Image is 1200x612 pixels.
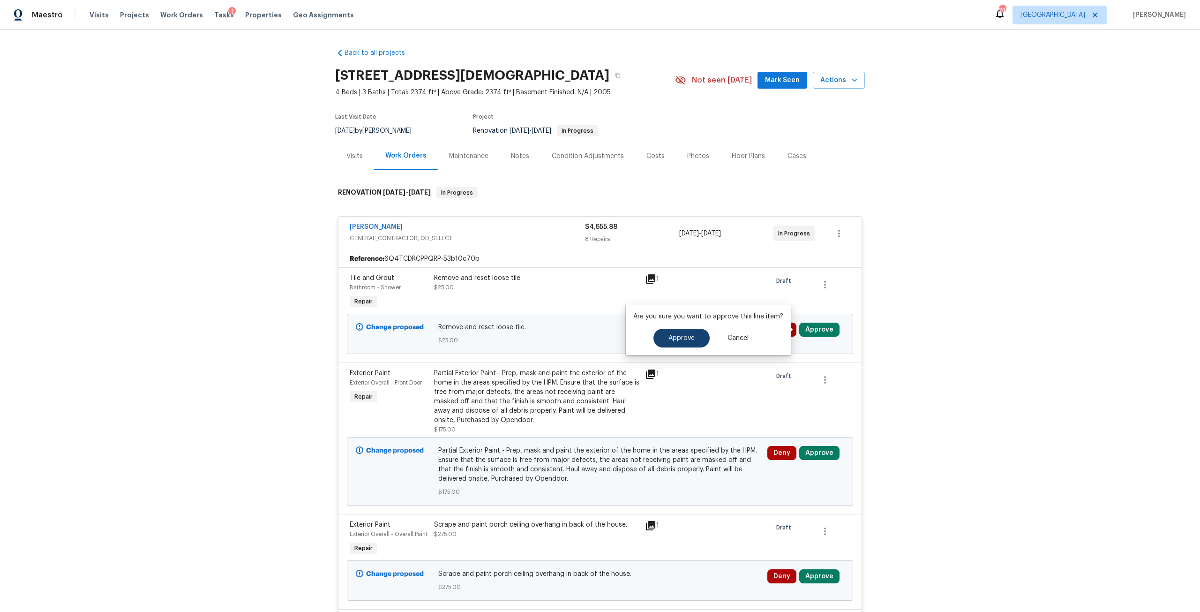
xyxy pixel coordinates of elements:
[434,273,639,283] div: Remove and reset loose tile.
[820,75,857,86] span: Actions
[653,329,710,348] button: Approve
[787,151,806,161] div: Cases
[437,188,477,197] span: In Progress
[434,531,457,537] span: $275.00
[350,224,403,230] a: [PERSON_NAME]
[767,446,796,460] button: Deny
[350,521,390,528] span: Exterior Paint
[351,297,376,306] span: Repair
[383,189,405,196] span: [DATE]
[350,254,384,264] b: Reference:
[350,234,585,243] span: GENERAL_CONTRACTOR, OD_SELECT
[434,285,454,290] span: $25.00
[120,10,149,20] span: Projects
[335,125,423,136] div: by [PERSON_NAME]
[687,151,709,161] div: Photos
[438,582,762,592] span: $275.00
[351,392,376,401] span: Repair
[434,427,456,432] span: $175.00
[335,178,865,208] div: RENOVATION [DATE]-[DATE]In Progress
[90,10,109,20] span: Visits
[679,230,699,237] span: [DATE]
[799,446,840,460] button: Approve
[335,88,675,97] span: 4 Beds | 3 Baths | Total: 2374 ft² | Above Grade: 2374 ft² | Basement Finished: N/A | 2005
[646,151,665,161] div: Costs
[351,544,376,553] span: Repair
[434,520,639,529] div: Scrape and paint porch ceiling overhang in back of the house.
[727,335,749,342] span: Cancel
[449,151,488,161] div: Maintenance
[346,151,363,161] div: Visits
[366,447,424,454] b: Change proposed
[633,312,783,321] p: Are you sure you want to approve this line item?
[438,336,762,345] span: $25.00
[692,76,752,85] span: Not seen [DATE]
[32,10,63,20] span: Maestro
[757,72,807,89] button: Mark Seen
[438,487,762,497] span: $175.00
[999,6,1005,15] div: 23
[366,324,424,331] b: Change proposed
[214,12,234,18] span: Tasks
[473,114,494,120] span: Project
[776,371,795,381] span: Draft
[776,523,795,532] span: Draft
[383,189,431,196] span: -
[799,569,840,583] button: Approve
[350,285,401,290] span: Bathroom - Shower
[335,48,425,58] a: Back to all projects
[585,234,679,244] div: 8 Repairs
[558,128,597,134] span: In Progress
[438,446,762,484] span: Partial Exterior Paint - Prep, mask and paint the exterior of the home in the areas specified by ...
[532,128,551,134] span: [DATE]
[350,380,422,385] span: Exterior Overall - Front Door
[335,114,376,120] span: Last Visit Date
[1020,10,1085,20] span: [GEOGRAPHIC_DATA]
[813,72,865,89] button: Actions
[160,10,203,20] span: Work Orders
[609,67,626,84] button: Copy Address
[350,531,427,537] span: Exterior Overall - Overall Paint
[438,569,762,579] span: Scrape and paint porch ceiling overhang in back of the house.
[335,128,355,134] span: [DATE]
[350,275,394,281] span: Tile and Grout
[385,151,427,160] div: Work Orders
[679,229,721,238] span: -
[228,7,236,16] div: 1
[434,369,639,425] div: Partial Exterior Paint - Prep, mask and paint the exterior of the home in the areas specified by ...
[778,229,814,238] span: In Progress
[350,370,390,377] span: Exterior Paint
[510,128,529,134] span: [DATE]
[510,128,551,134] span: -
[511,151,529,161] div: Notes
[338,187,431,198] h6: RENOVATION
[732,151,765,161] div: Floor Plans
[712,329,764,348] button: Cancel
[552,151,624,161] div: Condition Adjustments
[408,189,431,196] span: [DATE]
[1129,10,1186,20] span: [PERSON_NAME]
[245,10,282,20] span: Properties
[335,71,609,80] h2: [STREET_ADDRESS][DEMOGRAPHIC_DATA]
[765,75,800,86] span: Mark Seen
[366,571,424,577] b: Change proposed
[776,276,795,286] span: Draft
[767,569,796,583] button: Deny
[293,10,354,20] span: Geo Assignments
[645,273,682,285] div: 1
[585,224,617,230] span: $4,655.88
[338,250,862,267] div: 6Q4TCDRCPPQRP-53b10c70b
[701,230,721,237] span: [DATE]
[438,323,762,332] span: Remove and reset loose tile.
[645,520,682,531] div: 1
[473,128,598,134] span: Renovation
[799,323,840,337] button: Approve
[668,335,695,342] span: Approve
[645,369,682,380] div: 1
